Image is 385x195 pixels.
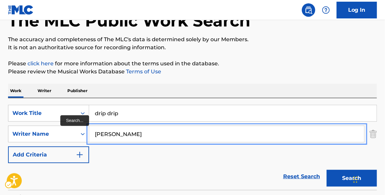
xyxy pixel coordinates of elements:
[337,2,377,18] a: Log In
[351,163,385,195] div: Chat Widget
[8,105,377,190] form: Search Form
[27,60,54,67] a: Music industry terminology | mechanical licensing collective
[305,6,313,14] img: search
[8,5,34,15] img: MLC Logo
[322,6,330,14] img: help
[351,163,385,195] iframe: Hubspot Iframe
[8,68,377,76] p: Please review the Musical Works Database
[8,146,89,163] button: Add Criteria
[125,68,161,75] a: Terms of Use
[65,84,89,98] p: Publisher
[89,126,364,142] input: Search...
[8,36,377,44] p: The accuracy and completeness of The MLC's data is determined solely by our Members.
[36,84,53,98] p: Writer
[12,130,73,138] div: Writer Name
[8,60,377,68] p: Please for more information about the terms used in the database.
[8,44,377,52] p: It is not an authoritative source for recording information.
[280,169,323,184] a: Reset Search
[89,105,377,121] input: Search...
[327,170,377,187] button: Search
[76,151,84,159] img: 9d2ae6d4665cec9f34b9.svg
[12,109,73,117] div: Work Title
[8,84,23,98] p: Work
[8,11,250,31] h1: The MLC Public Work Search
[354,170,358,190] div: Drag
[370,126,377,142] img: Delete Criterion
